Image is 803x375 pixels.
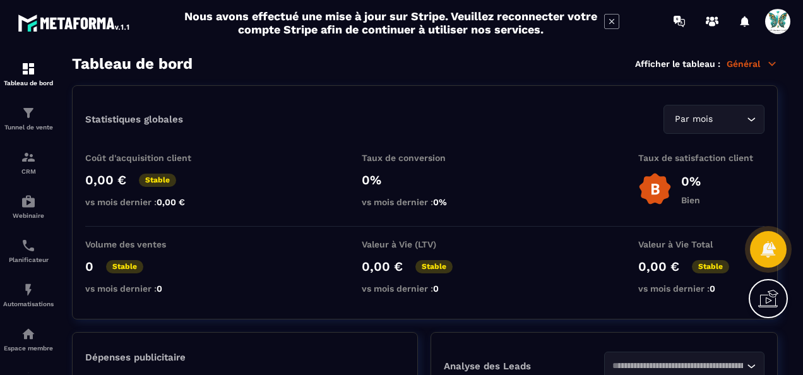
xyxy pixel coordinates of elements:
img: automations [21,326,36,342]
p: Stable [692,260,729,273]
p: Webinaire [3,212,54,219]
p: Tunnel de vente [3,124,54,131]
input: Search for option [612,359,744,373]
a: automationsautomationsEspace membre [3,317,54,361]
p: Général [727,58,778,69]
p: 0,00 € [362,259,403,274]
p: Coût d'acquisition client [85,153,211,163]
p: Stable [415,260,453,273]
a: formationformationTunnel de vente [3,96,54,140]
span: 0 [433,283,439,294]
img: scheduler [21,238,36,253]
span: Par mois [672,112,715,126]
a: automationsautomationsAutomatisations [3,273,54,317]
p: Statistiques globales [85,114,183,125]
p: 0 [85,259,93,274]
p: vs mois dernier : [85,283,211,294]
img: formation [21,61,36,76]
img: formation [21,150,36,165]
span: 0,00 € [157,197,185,207]
p: Tableau de bord [3,80,54,86]
p: Espace membre [3,345,54,352]
p: 0% [681,174,701,189]
p: Volume des ventes [85,239,211,249]
p: Valeur à Vie (LTV) [362,239,488,249]
span: 0 [157,283,162,294]
p: vs mois dernier : [362,197,488,207]
p: 0,00 € [638,259,679,274]
img: logo [18,11,131,34]
a: automationsautomationsWebinaire [3,184,54,229]
span: 0% [433,197,447,207]
p: Afficher le tableau : [635,59,720,69]
p: Stable [139,174,176,187]
span: 0 [710,283,715,294]
a: formationformationCRM [3,140,54,184]
img: formation [21,105,36,121]
p: vs mois dernier : [638,283,764,294]
p: Automatisations [3,301,54,307]
p: Planificateur [3,256,54,263]
p: Taux de satisfaction client [638,153,764,163]
img: b-badge-o.b3b20ee6.svg [638,172,672,206]
p: vs mois dernier : [362,283,488,294]
img: automations [21,194,36,209]
p: Dépenses publicitaire [85,352,405,363]
p: Bien [681,195,701,205]
p: vs mois dernier : [85,197,211,207]
p: Valeur à Vie Total [638,239,764,249]
p: 0% [362,172,488,187]
p: Analyse des Leads [444,360,604,372]
input: Search for option [715,112,744,126]
a: formationformationTableau de bord [3,52,54,96]
p: 0,00 € [85,172,126,187]
p: CRM [3,168,54,175]
div: Search for option [663,105,764,134]
p: Taux de conversion [362,153,488,163]
h2: Nous avons effectué une mise à jour sur Stripe. Veuillez reconnecter votre compte Stripe afin de ... [184,9,598,36]
p: Stable [106,260,143,273]
h3: Tableau de bord [72,55,193,73]
a: schedulerschedulerPlanificateur [3,229,54,273]
img: automations [21,282,36,297]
